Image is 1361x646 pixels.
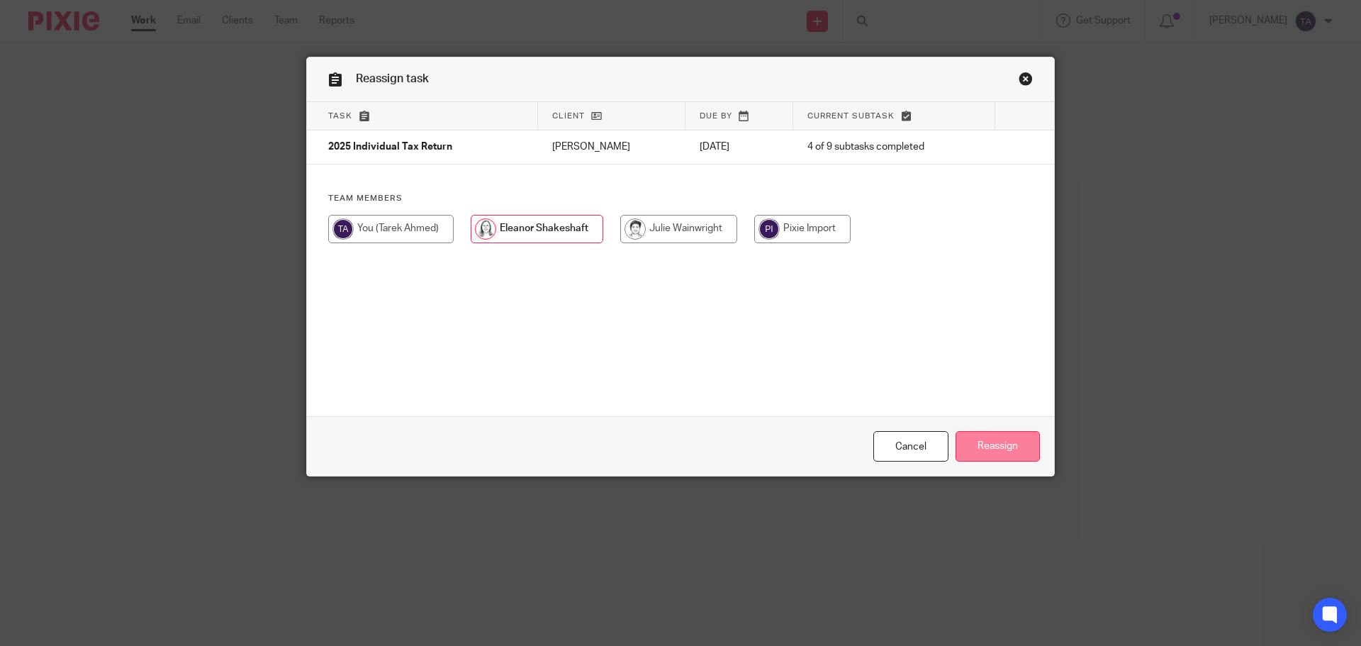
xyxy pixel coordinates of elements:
[356,73,429,84] span: Reassign task
[873,431,948,462] a: Close this dialog window
[552,112,585,120] span: Client
[700,140,780,154] p: [DATE]
[807,112,895,120] span: Current subtask
[956,431,1040,462] input: Reassign
[328,143,452,152] span: 2025 Individual Tax Return
[328,112,352,120] span: Task
[552,140,671,154] p: [PERSON_NAME]
[1019,72,1033,91] a: Close this dialog window
[700,112,732,120] span: Due by
[793,130,995,165] td: 4 of 9 subtasks completed
[328,193,1033,204] h4: Team members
